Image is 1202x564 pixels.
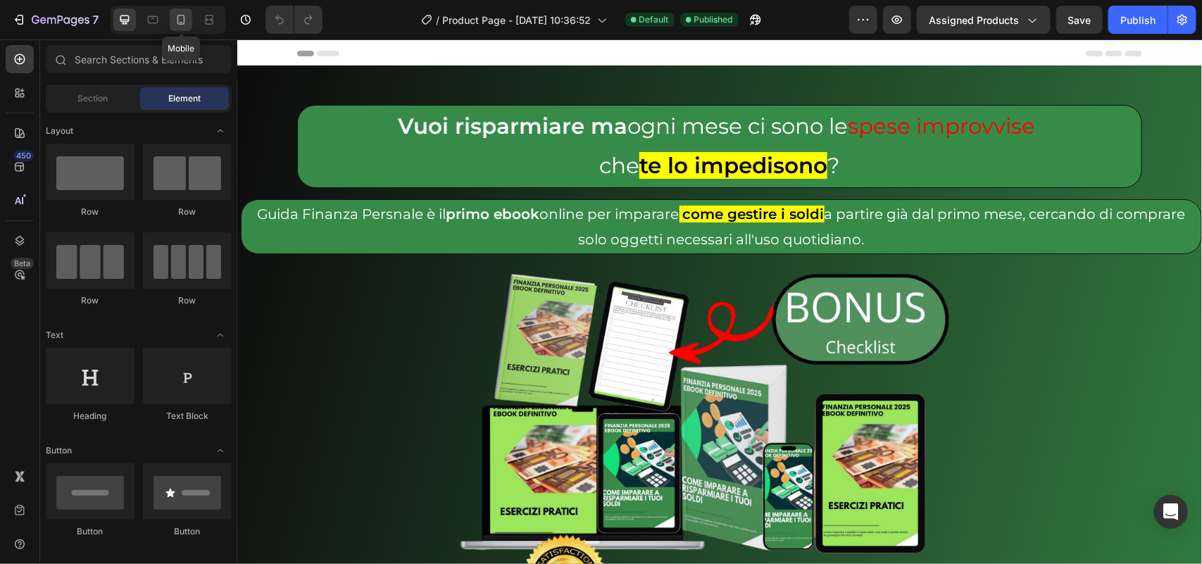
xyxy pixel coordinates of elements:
[46,206,134,218] div: Row
[46,294,134,307] div: Row
[1154,495,1188,529] div: Open Intercom Messenger
[46,444,72,457] span: Button
[694,13,733,26] span: Published
[46,125,73,137] span: Layout
[92,11,99,28] p: 7
[143,206,232,218] div: Row
[1108,6,1167,34] button: Publish
[929,13,1019,27] span: Assigned Products
[209,324,232,346] span: Toggle open
[237,39,1202,564] iframe: Design area
[1068,14,1091,26] span: Save
[446,166,587,183] strong: come gestire i soldi
[6,6,105,34] button: 7
[46,525,134,538] div: Button
[143,525,232,538] div: Button
[46,329,63,341] span: Text
[62,107,903,146] p: che ?
[6,162,963,213] p: Guida Finanza Persnale è il online per imparare a partire già dal primo mese, cercando di comprar...
[402,113,590,139] strong: te lo impedisono
[437,13,440,27] span: /
[46,410,134,422] div: Heading
[11,258,34,269] div: Beta
[78,92,108,105] span: Section
[46,45,232,73] input: Search Sections & Elements
[13,150,34,161] div: 450
[1120,13,1156,27] div: Publish
[443,13,591,27] span: Product Page - [DATE] 10:36:52
[265,6,323,34] div: Undo/Redo
[209,439,232,462] span: Toggle open
[209,120,232,142] span: Toggle open
[917,6,1051,34] button: Assigned Products
[1056,6,1103,34] button: Save
[143,294,232,307] div: Row
[639,13,669,26] span: Default
[143,410,232,422] div: Text Block
[611,73,799,100] span: spese improvvise
[168,92,201,105] span: Element
[209,166,303,183] strong: primo ebook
